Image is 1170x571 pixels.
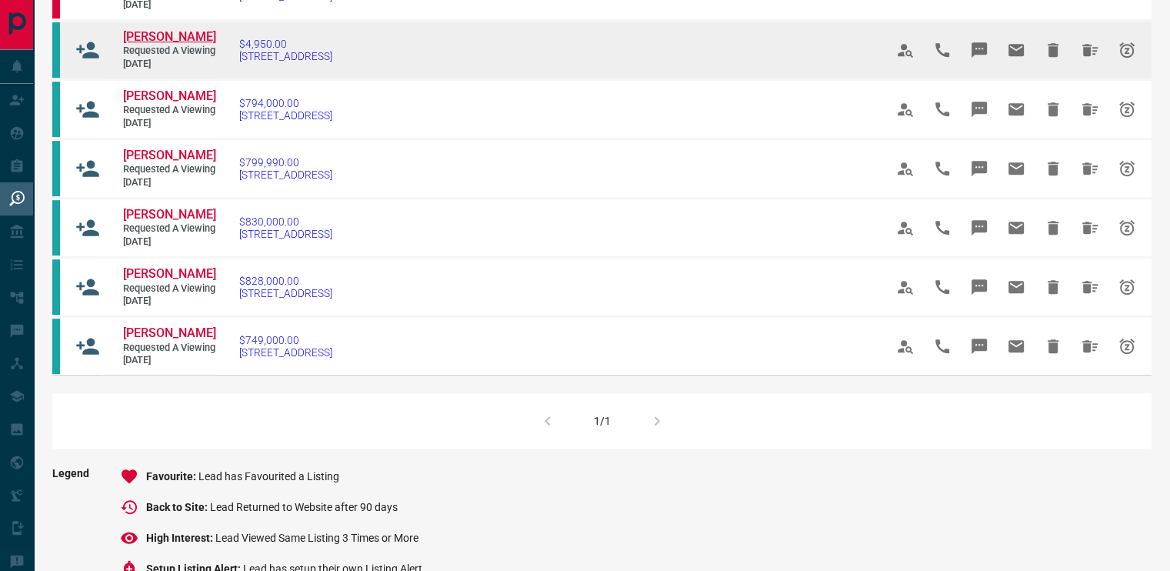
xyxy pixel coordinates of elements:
[123,45,215,58] span: Requested a Viewing
[123,163,215,176] span: Requested a Viewing
[1035,269,1072,306] span: Hide
[594,415,611,427] div: 1/1
[1072,91,1108,128] span: Hide All from Dinesh Gandhi
[123,235,215,249] span: [DATE]
[1035,32,1072,68] span: Hide
[998,32,1035,68] span: Email
[123,326,216,340] span: [PERSON_NAME]
[239,215,332,228] span: $830,000.00
[215,532,418,544] span: Lead Viewed Same Listing 3 Times or More
[52,259,60,315] div: condos.ca
[123,266,215,282] a: [PERSON_NAME]
[239,228,332,240] span: [STREET_ADDRESS]
[210,501,398,513] span: Lead Returned to Website after 90 days
[924,32,961,68] span: Call
[998,209,1035,246] span: Email
[1072,209,1108,246] span: Hide All from Dinesh Gandhi
[239,156,332,181] a: $799,990.00[STREET_ADDRESS]
[924,209,961,246] span: Call
[123,295,215,308] span: [DATE]
[239,215,332,240] a: $830,000.00[STREET_ADDRESS]
[961,269,998,306] span: Message
[123,207,215,223] a: [PERSON_NAME]
[1108,328,1145,365] span: Snooze
[961,150,998,187] span: Message
[239,346,332,359] span: [STREET_ADDRESS]
[198,470,339,483] span: Lead has Favourited a Listing
[239,38,332,62] a: $4,950.00[STREET_ADDRESS]
[123,354,215,367] span: [DATE]
[1072,328,1108,365] span: Hide All from Dinesh Gandhi
[1072,32,1108,68] span: Hide All from Yigit Yargic
[146,470,198,483] span: Favourite
[52,22,60,78] div: condos.ca
[123,29,216,44] span: [PERSON_NAME]
[123,222,215,235] span: Requested a Viewing
[123,326,215,342] a: [PERSON_NAME]
[239,275,332,299] a: $828,000.00[STREET_ADDRESS]
[239,275,332,287] span: $828,000.00
[1035,328,1072,365] span: Hide
[123,29,215,45] a: [PERSON_NAME]
[1035,150,1072,187] span: Hide
[887,269,924,306] span: View Profile
[123,207,216,222] span: [PERSON_NAME]
[146,532,215,544] span: High Interest
[1108,91,1145,128] span: Snooze
[1072,150,1108,187] span: Hide All from Dinesh Gandhi
[239,97,332,122] a: $794,000.00[STREET_ADDRESS]
[239,50,332,62] span: [STREET_ADDRESS]
[123,104,215,117] span: Requested a Viewing
[123,117,215,130] span: [DATE]
[52,141,60,196] div: condos.ca
[998,269,1035,306] span: Email
[123,282,215,296] span: Requested a Viewing
[52,200,60,255] div: condos.ca
[887,32,924,68] span: View Profile
[146,501,210,513] span: Back to Site
[961,328,998,365] span: Message
[887,91,924,128] span: View Profile
[1072,269,1108,306] span: Hide All from Dinesh Gandhi
[239,334,332,359] a: $749,000.00[STREET_ADDRESS]
[123,58,215,71] span: [DATE]
[123,88,216,103] span: [PERSON_NAME]
[239,97,332,109] span: $794,000.00
[123,148,215,164] a: [PERSON_NAME]
[998,91,1035,128] span: Email
[123,176,215,189] span: [DATE]
[887,150,924,187] span: View Profile
[1108,150,1145,187] span: Snooze
[1035,91,1072,128] span: Hide
[123,342,215,355] span: Requested a Viewing
[924,269,961,306] span: Call
[924,150,961,187] span: Call
[239,334,332,346] span: $749,000.00
[961,32,998,68] span: Message
[123,266,216,281] span: [PERSON_NAME]
[123,148,216,162] span: [PERSON_NAME]
[239,156,332,169] span: $799,990.00
[961,209,998,246] span: Message
[998,150,1035,187] span: Email
[1108,269,1145,306] span: Snooze
[1108,32,1145,68] span: Snooze
[239,287,332,299] span: [STREET_ADDRESS]
[998,328,1035,365] span: Email
[52,82,60,137] div: condos.ca
[239,169,332,181] span: [STREET_ADDRESS]
[924,91,961,128] span: Call
[123,88,215,105] a: [PERSON_NAME]
[239,38,332,50] span: $4,950.00
[887,209,924,246] span: View Profile
[961,91,998,128] span: Message
[887,328,924,365] span: View Profile
[239,109,332,122] span: [STREET_ADDRESS]
[1035,209,1072,246] span: Hide
[52,319,60,374] div: condos.ca
[1108,209,1145,246] span: Snooze
[924,328,961,365] span: Call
